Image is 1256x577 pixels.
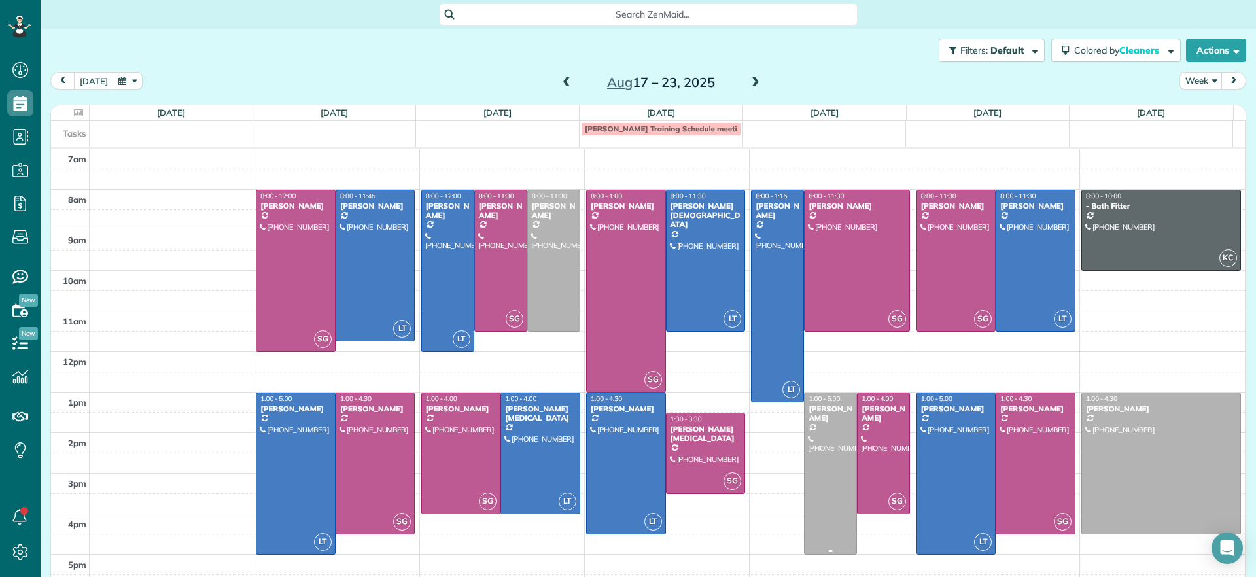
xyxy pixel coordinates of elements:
button: next [1221,72,1246,90]
span: SG [724,472,741,490]
span: SG [479,493,497,510]
span: New [19,327,38,340]
span: 1:00 - 4:30 [1086,394,1117,403]
div: [PERSON_NAME] [425,201,470,220]
span: New [19,294,38,307]
span: 1:00 - 4:00 [862,394,893,403]
span: LT [393,320,411,338]
span: 8:00 - 12:00 [260,192,296,200]
span: 1:00 - 5:00 [921,394,952,403]
span: 8:00 - 11:30 [1000,192,1036,200]
span: LT [782,381,800,398]
span: 4pm [68,519,86,529]
span: LT [644,513,662,531]
span: 1:00 - 4:30 [340,394,372,403]
span: 8:00 - 11:30 [532,192,567,200]
span: 1pm [68,397,86,408]
span: 8:00 - 11:30 [809,192,844,200]
button: Actions [1186,39,1246,62]
span: 7am [68,154,86,164]
div: - Bath Fitter [1085,201,1237,211]
span: SG [314,330,332,348]
span: 8:00 - 11:30 [921,192,956,200]
div: [PERSON_NAME] [1000,201,1072,211]
div: Open Intercom Messenger [1212,533,1243,564]
span: LT [314,533,332,551]
span: 8:00 - 12:00 [426,192,461,200]
div: [PERSON_NAME] [755,201,800,220]
span: LT [724,310,741,328]
span: 12pm [63,357,86,367]
h2: 17 – 23, 2025 [579,75,742,90]
span: 1:00 - 4:00 [505,394,536,403]
span: Colored by [1074,44,1164,56]
div: [PERSON_NAME] [425,404,497,413]
button: Filters: Default [939,39,1045,62]
span: 1:00 - 4:30 [591,394,622,403]
div: [PERSON_NAME] [478,201,523,220]
span: 5pm [68,559,86,570]
button: [DATE] [74,72,114,90]
span: 1:00 - 4:00 [426,394,457,403]
div: [PERSON_NAME] [808,201,906,211]
span: 1:30 - 3:30 [671,415,702,423]
span: SG [644,371,662,389]
span: LT [974,533,992,551]
a: [DATE] [483,107,512,118]
span: Filters: [960,44,988,56]
div: [PERSON_NAME] [531,201,576,220]
span: KC [1219,249,1237,267]
span: Default [990,44,1025,56]
span: Cleaners [1119,44,1161,56]
a: [DATE] [811,107,839,118]
span: SG [506,310,523,328]
span: Aug [607,74,633,90]
span: 8am [68,194,86,205]
div: [PERSON_NAME][MEDICAL_DATA] [670,425,742,444]
div: [PERSON_NAME] [260,404,332,413]
span: SG [888,493,906,510]
span: LT [1054,310,1072,328]
button: Colored byCleaners [1051,39,1181,62]
div: [PERSON_NAME] [340,404,411,413]
span: 8:00 - 11:30 [671,192,706,200]
span: 8:00 - 1:15 [756,192,787,200]
div: [PERSON_NAME][DEMOGRAPHIC_DATA] [670,201,742,230]
span: SG [1054,513,1072,531]
div: [PERSON_NAME] [920,201,992,211]
a: Filters: Default [932,39,1045,62]
div: [PERSON_NAME][MEDICAL_DATA] [504,404,576,423]
span: 9am [68,235,86,245]
span: 1:00 - 5:00 [809,394,840,403]
div: [PERSON_NAME] [920,404,992,413]
span: LT [453,330,470,348]
span: 10am [63,275,86,286]
a: [DATE] [157,107,185,118]
span: 8:00 - 10:00 [1086,192,1121,200]
div: [PERSON_NAME] [1000,404,1072,413]
span: SG [974,310,992,328]
span: 1:00 - 4:30 [1000,394,1032,403]
div: [PERSON_NAME] [861,404,906,423]
div: [PERSON_NAME] [340,201,411,211]
span: 8:00 - 11:30 [479,192,514,200]
div: [PERSON_NAME] [260,201,332,211]
div: [PERSON_NAME] [808,404,853,423]
span: 1:00 - 5:00 [260,394,292,403]
span: 11am [63,316,86,326]
span: 8:00 - 1:00 [591,192,622,200]
button: Week [1179,72,1223,90]
span: 2pm [68,438,86,448]
a: [DATE] [647,107,675,118]
a: [DATE] [321,107,349,118]
span: 8:00 - 11:45 [340,192,375,200]
div: [PERSON_NAME] [1085,404,1237,413]
div: [PERSON_NAME] [590,201,662,211]
span: 3pm [68,478,86,489]
div: [PERSON_NAME] [590,404,662,413]
span: [PERSON_NAME] Training Schedule meeting? [585,124,750,133]
button: prev [50,72,75,90]
span: LT [559,493,576,510]
a: [DATE] [973,107,1002,118]
span: SG [393,513,411,531]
